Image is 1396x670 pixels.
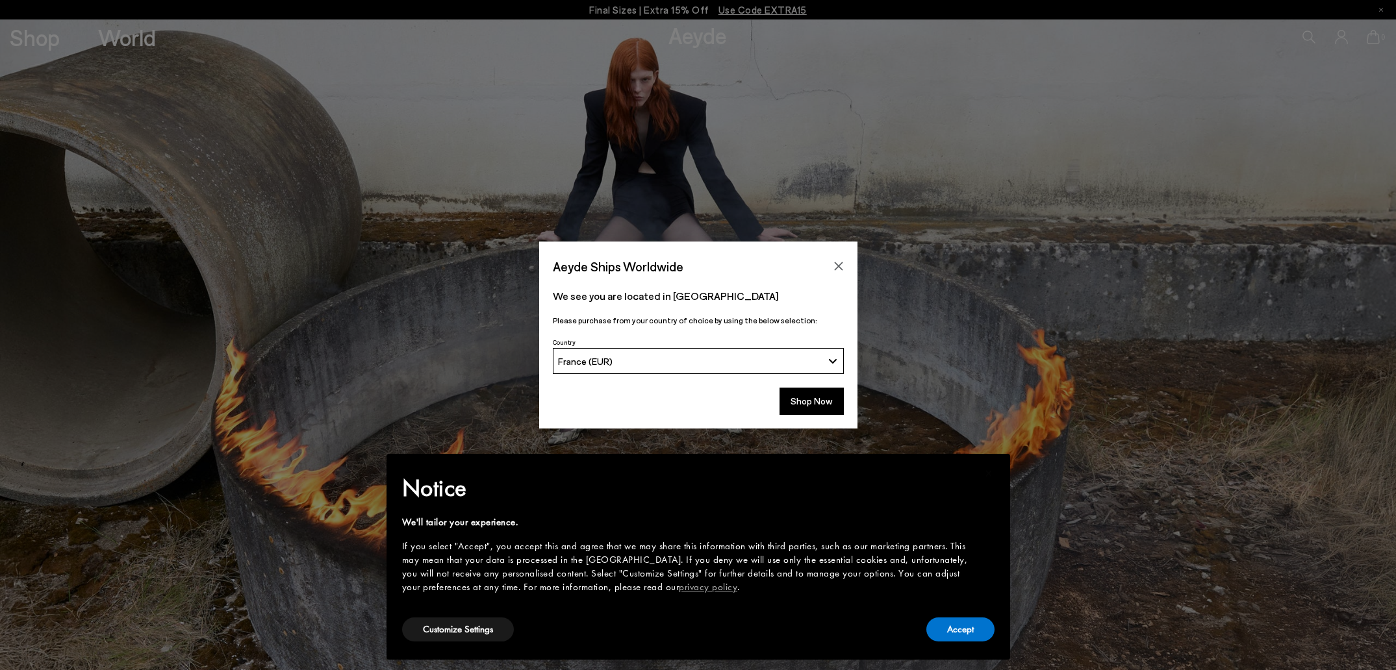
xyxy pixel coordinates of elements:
[402,617,514,641] button: Customize Settings
[780,388,844,415] button: Shop Now
[553,288,844,304] p: We see you are located in [GEOGRAPHIC_DATA]
[553,314,844,327] p: Please purchase from your country of choice by using the below selection:
[679,580,737,593] a: privacy policy
[558,356,613,367] span: France (EUR)
[553,255,683,278] span: Aeyde Ships Worldwide
[829,256,848,276] button: Close
[974,458,1005,489] button: Close this notice
[985,463,993,483] span: ×
[402,471,974,505] h2: Notice
[402,540,974,594] div: If you select "Accept", you accept this and agree that we may share this information with third p...
[402,515,974,529] div: We'll tailor your experience.
[553,338,576,346] span: Country
[926,617,995,641] button: Accept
